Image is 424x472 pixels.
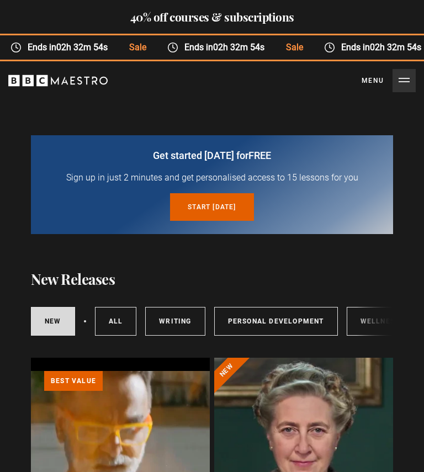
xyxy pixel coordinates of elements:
time: 02h 32m 54s [213,42,264,52]
span: Ends in [22,41,118,54]
span: free [248,150,271,161]
span: Sale [275,41,314,54]
time: 02h 32m 54s [56,42,108,52]
span: Ends in [178,41,275,54]
svg: BBC Maestro [8,72,108,89]
a: Personal Development [214,307,338,336]
p: Best value [44,371,103,391]
button: Toggle navigation [362,69,416,92]
h1: New Releases [31,269,115,289]
span: Sale [119,41,157,54]
a: All [95,307,137,336]
a: New [31,307,75,336]
a: Writing [145,307,205,336]
time: 02h 32m 54s [370,42,421,52]
p: Sign up in just 2 minutes and get personalised access to 15 lessons for you [44,171,380,184]
h2: Get started [DATE] for [44,149,380,162]
a: Start [DATE] [170,193,253,221]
